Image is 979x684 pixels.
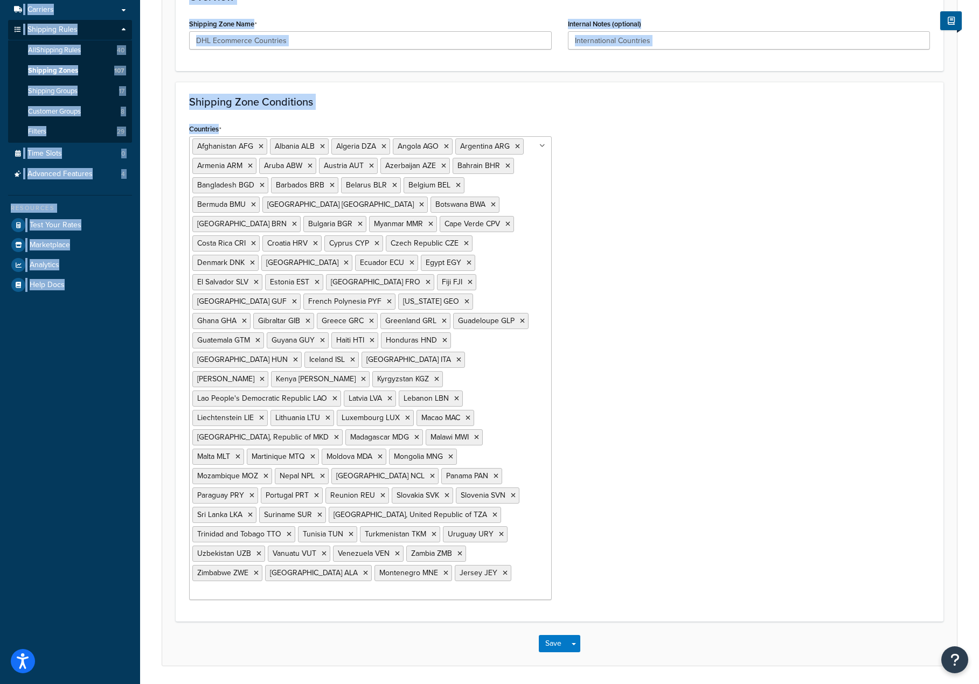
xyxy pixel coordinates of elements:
[448,528,494,540] span: Uruguay URY
[275,412,320,423] span: Lithuania LTU
[8,102,132,122] li: Customer Groups
[327,451,372,462] span: Moldova MDA
[197,141,253,152] span: Afghanistan AFG
[276,373,356,385] span: Kenya [PERSON_NAME]
[324,160,364,171] span: Austria AUT
[303,528,343,540] span: Tunisia TUN
[197,373,254,385] span: [PERSON_NAME]
[8,255,132,275] a: Analytics
[197,567,248,578] span: Zimbabwe ZWE
[197,257,245,268] span: Denmark DNK
[114,66,124,75] span: 107
[197,431,329,443] span: [GEOGRAPHIC_DATA], Republic of MKD
[8,215,132,235] a: Test Your Rates
[346,179,387,191] span: Belarus BLR
[397,490,439,501] span: Slovakia SVK
[391,238,459,249] span: Czech Republic CZE
[197,412,254,423] span: Liechtenstein LIE
[189,20,257,29] label: Shipping Zone Name
[197,334,250,346] span: Guatemala GTM
[197,276,248,288] span: El Salvador SLV
[197,509,242,520] span: Sri Lanka LKA
[275,141,315,152] span: Albania ALB
[272,334,315,346] span: Guyana GUY
[338,548,390,559] span: Venezuela VEN
[197,393,327,404] span: Lao People's Democratic Republic LAO
[30,241,70,250] span: Marketplace
[8,40,132,60] a: AllShipping Rules40
[336,334,364,346] span: Haiti HTI
[197,218,287,229] span: [GEOGRAPHIC_DATA] BRN
[336,141,376,152] span: Algeria DZA
[309,354,345,365] span: Iceland ISL
[30,221,81,230] span: Test Your Rates
[379,567,438,578] span: Montenegro MNE
[385,160,436,171] span: Azerbaijan AZE
[308,218,352,229] span: Bulgaria BGR
[8,122,132,142] li: Filters
[377,373,429,385] span: Kyrgyzstan KGZ
[8,164,132,184] a: Advanced Features4
[360,257,404,268] span: Ecuador ECU
[270,567,358,578] span: [GEOGRAPHIC_DATA] ALA
[8,275,132,295] a: Help Docs
[197,548,251,559] span: Uzbekistan UZB
[398,141,439,152] span: Angola AGO
[461,490,505,501] span: Slovenia SVN
[349,393,382,404] span: Latvia LVA
[8,102,132,122] a: Customer Groups8
[264,160,302,171] span: Aruba ABW
[28,66,78,75] span: Shipping Zones
[30,261,59,270] span: Analytics
[197,179,254,191] span: Bangladesh BGD
[366,354,451,365] span: [GEOGRAPHIC_DATA] ITA
[27,5,54,15] span: Carriers
[8,61,132,81] li: Shipping Zones
[568,20,641,28] label: Internal Notes (optional)
[30,281,65,290] span: Help Docs
[403,296,459,307] span: [US_STATE] GEO
[121,107,124,116] span: 8
[365,528,426,540] span: Turkmenistan TKM
[197,451,230,462] span: Malta MLT
[8,81,132,101] li: Shipping Groups
[8,144,132,164] a: Time Slots0
[329,238,369,249] span: Cyprus CYP
[197,160,242,171] span: Armenia ARM
[404,393,449,404] span: Lebanon LBN
[539,635,568,652] button: Save
[28,46,81,55] span: All Shipping Rules
[266,490,309,501] span: Portugal PRT
[445,218,500,229] span: Cape Verde CPV
[385,315,436,326] span: Greenland GRL
[197,528,281,540] span: Trinidad and Tobago TTO
[374,218,423,229] span: Myanmar MMR
[119,87,124,96] span: 17
[197,199,246,210] span: Bermuda BMU
[28,87,78,96] span: Shipping Groups
[8,235,132,255] a: Marketplace
[334,509,487,520] span: [GEOGRAPHIC_DATA], United Republic of TZA
[431,431,469,443] span: Malawi MWI
[460,141,510,152] span: Argentina ARG
[8,122,132,142] a: Filters29
[197,315,237,326] span: Ghana GHA
[394,451,443,462] span: Mongolia MNG
[8,61,132,81] a: Shipping Zones107
[941,646,968,673] button: Open Resource Center
[197,296,287,307] span: [GEOGRAPHIC_DATA] GUF
[276,179,324,191] span: Barbados BRB
[330,490,375,501] span: Reunion REU
[27,149,62,158] span: Time Slots
[117,127,124,136] span: 29
[267,199,414,210] span: [GEOGRAPHIC_DATA] [GEOGRAPHIC_DATA]
[197,490,244,501] span: Paraguay PRY
[117,46,124,55] span: 40
[460,567,497,578] span: Jersey JEY
[457,160,500,171] span: Bahrain BHR
[280,470,315,481] span: Nepal NPL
